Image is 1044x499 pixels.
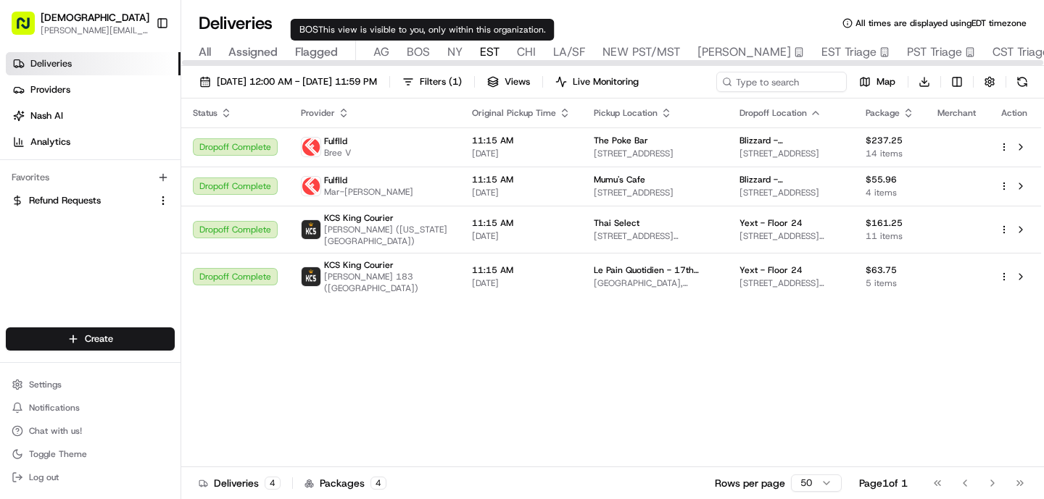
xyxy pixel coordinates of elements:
button: [PERSON_NAME][EMAIL_ADDRESS][DOMAIN_NAME] [41,25,149,36]
div: Packages [304,476,386,490]
button: Create [6,327,175,351]
button: Views [481,72,536,92]
span: The Poke Bar [594,135,648,146]
span: ( 1 ) [449,75,462,88]
span: EST Triage [821,43,877,61]
span: Notifications [29,402,80,414]
span: [STREET_ADDRESS] [739,187,842,198]
span: 4 items [866,187,914,198]
span: Merchant [937,107,976,119]
a: 📗Knowledge Base [9,204,117,230]
img: profile_Fulflld_OnFleet_Thistle_SF.png [302,177,320,196]
span: CHI [517,43,536,61]
a: Analytics [6,130,181,154]
span: LA/SF [553,43,585,61]
span: [PERSON_NAME] [697,43,791,61]
button: Refresh [1012,72,1032,92]
span: Yext - Floor 24 [739,217,803,229]
span: Create [85,332,113,345]
span: 14 items [866,148,914,159]
span: Settings [29,379,62,390]
button: Notifications [6,398,175,418]
div: We're available if you need us! [49,153,183,164]
button: Filters(1) [396,72,468,92]
span: [STREET_ADDRESS][PERSON_NAME] [739,230,842,242]
img: kcs-delivery.png [302,267,320,286]
div: Action [999,107,1029,119]
button: Settings [6,374,175,395]
span: [STREET_ADDRESS] [739,148,842,159]
span: [DATE] [472,230,571,242]
img: 1736555255976-a54dd68f-1ca7-489b-9aae-adbdc363a1c4 [14,138,41,164]
span: BOS [407,43,430,61]
span: $55.96 [866,174,914,185]
span: Log out [29,471,59,483]
span: 11:15 AM [472,135,571,146]
button: Live Monitoring [549,72,645,92]
span: Deliveries [30,57,72,70]
button: Start new chat [246,143,264,160]
a: Nash AI [6,104,181,127]
span: [STREET_ADDRESS][PERSON_NAME] [739,277,842,289]
span: 11:15 AM [472,217,571,229]
img: Nash [14,14,43,43]
span: Views [505,75,530,88]
a: Powered byPylon [102,245,175,256]
span: Knowledge Base [29,210,111,225]
span: [STREET_ADDRESS][PERSON_NAME] [594,230,716,242]
span: [PERSON_NAME] ([US_STATE][GEOGRAPHIC_DATA]) [324,224,449,247]
button: Map [853,72,902,92]
span: Map [877,75,895,88]
span: NEW PST/MST [602,43,680,61]
a: Providers [6,78,181,101]
span: Provider [301,107,335,119]
a: 💻API Documentation [117,204,239,230]
span: PST Triage [907,43,962,61]
h1: Deliveries [199,12,273,35]
span: [PERSON_NAME] 183 ([GEOGRAPHIC_DATA]) [324,271,449,294]
div: Deliveries [199,476,281,490]
button: Refund Requests [6,189,175,212]
span: API Documentation [137,210,233,225]
button: Log out [6,467,175,487]
span: Dropoff Location [739,107,807,119]
span: Assigned [228,43,278,61]
div: BOS [291,19,555,41]
div: 4 [265,477,281,490]
span: Yext - Floor 24 [739,264,803,276]
img: kcs-delivery.png [302,220,320,239]
span: Fulflld [324,135,347,147]
span: Chat with us! [29,425,82,437]
span: Providers [30,83,70,96]
span: $161.25 [866,217,914,229]
span: KCS King Courier [324,259,394,271]
span: Analytics [30,135,70,148]
span: [DATE] [472,187,571,198]
span: 5 items [866,277,914,289]
button: [DEMOGRAPHIC_DATA] [41,10,149,25]
button: Toggle Theme [6,444,175,464]
span: $63.75 [866,264,914,276]
span: [GEOGRAPHIC_DATA], [STREET_ADDRESS][US_STATE] [594,277,716,289]
p: Welcome 👋 [14,58,264,81]
img: profile_Fulflld_OnFleet_Thistle_SF.png [302,138,320,156]
input: Type to search [716,72,847,92]
span: EST [480,43,500,61]
input: Clear [38,93,239,109]
span: This view is visible to you, only within this organization. [318,24,546,35]
span: [STREET_ADDRESS] [594,148,716,159]
span: [DATE] 12:00 AM - [DATE] 11:59 PM [217,75,377,88]
p: Rows per page [715,476,785,490]
span: NY [447,43,463,61]
span: [DATE] [472,277,571,289]
span: Pylon [144,246,175,256]
button: [DATE] 12:00 AM - [DATE] 11:59 PM [193,72,384,92]
span: Bree V [324,147,352,159]
span: Toggle Theme [29,448,87,460]
span: 11:15 AM [472,264,571,276]
div: Start new chat [49,138,238,153]
div: Favorites [6,166,175,189]
span: KCS King Courier [324,212,394,224]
